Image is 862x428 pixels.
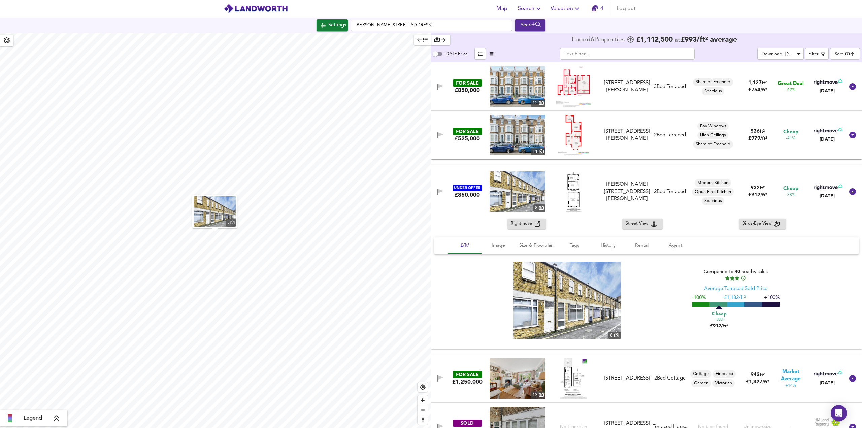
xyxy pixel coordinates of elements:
div: Bute Gardens, London W6 [601,375,653,382]
div: FOR SALE [453,128,482,135]
span: -41% [786,136,795,141]
span: £ 1,112,500 [636,37,673,43]
span: +100% [764,295,780,300]
svg: Show Details [849,374,857,383]
div: Cottage [690,370,711,378]
span: -62% [786,87,795,93]
img: Floorplan [558,115,589,155]
img: Floorplan [556,66,591,107]
span: Legend [24,414,42,422]
span: Fireplace [713,371,736,377]
div: Click to configure Search Settings [317,19,348,31]
div: Settings [328,21,346,30]
div: 13 [531,391,545,399]
button: Zoom in [418,395,428,405]
img: property thumbnail [490,171,545,212]
button: Download [757,48,794,60]
button: Street View [622,219,663,229]
span: Birds-Eye View [742,220,774,228]
button: Search [515,19,545,31]
span: 40 [735,269,740,274]
span: Cheap [783,185,798,192]
span: Rightmove [511,220,535,228]
div: [PERSON_NAME][STREET_ADDRESS][PERSON_NAME] [604,181,650,202]
div: Modern Kitchen [695,179,731,187]
div: UNDER OFFER£850,000 property thumbnail 8 Floorplan[PERSON_NAME][STREET_ADDRESS][PERSON_NAME]2Bed ... [431,219,862,349]
span: ft² [760,373,765,377]
span: Search [518,4,542,13]
span: Great Deal [778,80,804,87]
span: Tags [562,241,587,250]
span: Spacious [702,88,724,94]
div: UNDER OFFER£850,000 property thumbnail 8 Floorplan[PERSON_NAME][STREET_ADDRESS][PERSON_NAME]2Bed ... [431,165,862,219]
span: -100% [692,295,706,300]
span: / ft² [760,136,767,141]
div: FOR SALE£850,000 property thumbnail 12 Floorplan[STREET_ADDRESS][PERSON_NAME]3Bed TerracedShare o... [431,62,862,111]
button: property thumbnail 8 [192,195,238,228]
div: £850,000 [455,87,480,94]
div: High Ceilings [697,131,728,139]
div: FOR SALE [453,371,482,378]
span: Victorian [712,380,735,386]
div: Fireplace [713,370,736,378]
button: Valuation [548,2,584,15]
button: Rightmove [507,219,546,229]
span: Rental [629,241,655,250]
span: Street View [626,220,651,228]
div: Spacious [702,87,724,95]
span: High Ceilings [697,132,728,138]
div: £850,000 [455,191,480,199]
div: Average Terraced Sold Price [704,285,767,292]
button: 4 [587,2,608,15]
button: Download Results [794,48,804,60]
span: / ft² [760,88,767,92]
span: 942 [751,372,760,377]
div: Found 6 Propert ies [572,37,626,43]
div: 2 Bed Cottage [654,375,686,382]
img: property thumbnail [194,196,236,227]
span: 1,127 [748,80,762,86]
span: Cottage [690,371,711,377]
span: -38% [786,192,795,198]
span: Cheap [712,310,727,317]
div: 8 [226,219,236,227]
div: FOR SALE [453,79,482,87]
div: SOLD [453,420,482,427]
button: Search [515,2,545,15]
span: at [675,37,681,43]
span: History [595,241,621,250]
span: £ 993 / ft² average [681,36,737,43]
div: [STREET_ADDRESS][PERSON_NAME] [604,128,650,142]
button: Find my location [418,382,428,392]
div: 8 [533,204,545,212]
div: [STREET_ADDRESS] [604,375,650,382]
div: Run Your Search [515,19,545,31]
img: Floorplan [560,358,588,399]
img: property thumbnail [490,66,545,107]
span: Image [486,241,511,250]
div: FOR SALE£1,250,000 property thumbnail 13 Floorplan[STREET_ADDRESS]2Bed CottageCottageFireplaceGar... [431,354,862,403]
span: £ 754 [748,88,767,93]
svg: Show Details [849,188,857,196]
a: property thumbnail 11 [490,115,545,155]
span: Valuation [551,4,581,13]
span: Spacious [702,198,724,204]
img: Floorplan [559,171,588,212]
div: Download [762,51,782,58]
a: property thumbnail 8 [490,171,545,212]
span: £/ft² [452,241,477,250]
div: 12 [531,99,545,107]
a: property thumbnail 12 [490,66,545,107]
button: Zoom out [418,405,428,415]
div: Sort [835,51,843,57]
div: 3 Bed Terraced [654,83,686,90]
svg: Show Details [849,131,857,139]
img: property thumbnail [490,115,545,155]
button: Map [491,2,512,15]
span: Cheap [783,129,798,136]
div: Share of Freehold [693,140,733,149]
div: UNDER OFFER [453,185,482,191]
span: Share of Freehold [693,141,733,147]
